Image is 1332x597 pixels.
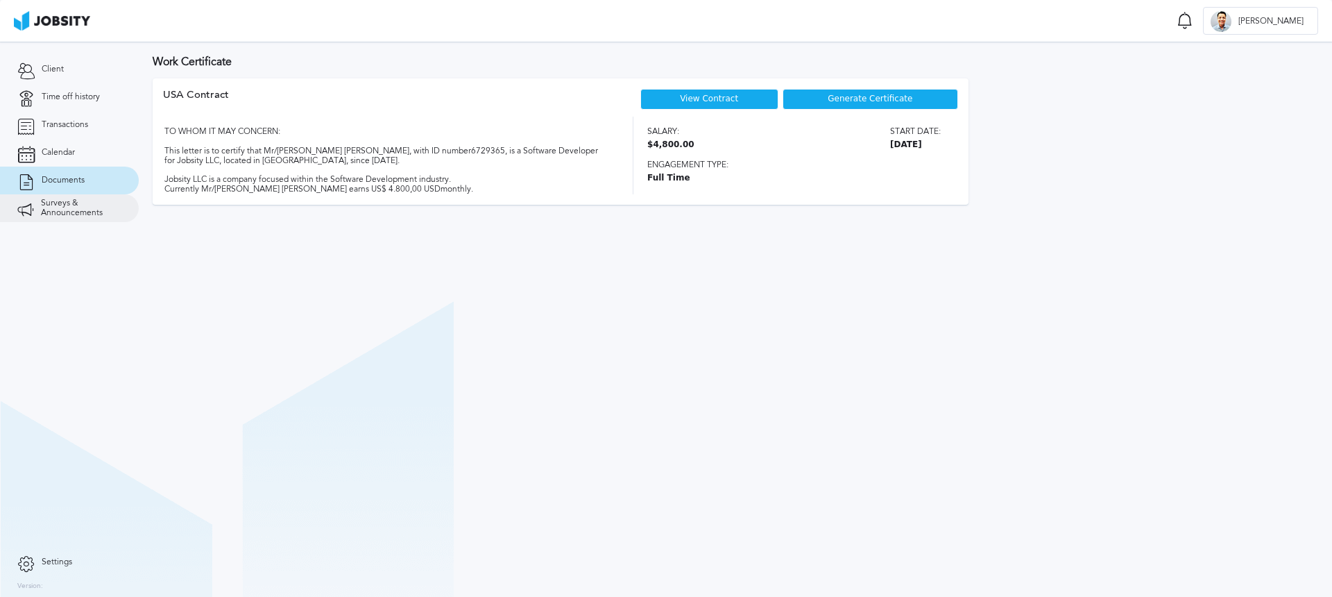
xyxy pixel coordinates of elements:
[17,582,43,591] label: Version:
[890,140,941,150] span: [DATE]
[647,174,941,183] span: Full Time
[647,160,941,170] span: Engagement type:
[41,199,121,218] span: Surveys & Announcements
[828,94,912,104] span: Generate Certificate
[14,11,90,31] img: ab4bad089aa723f57921c736e9817d99.png
[42,65,64,74] span: Client
[1231,17,1310,26] span: [PERSON_NAME]
[890,127,941,137] span: Start date:
[163,89,229,117] div: USA Contract
[680,94,738,103] a: View Contract
[1203,7,1318,35] button: M[PERSON_NAME]
[42,557,72,567] span: Settings
[163,117,608,194] div: TO WHOM IT MAY CONCERN: This letter is to certify that Mr/[PERSON_NAME] [PERSON_NAME], with ID nu...
[42,92,100,102] span: Time off history
[42,120,88,130] span: Transactions
[647,127,694,137] span: Salary:
[1211,11,1231,32] div: M
[42,148,75,158] span: Calendar
[42,176,85,185] span: Documents
[647,140,694,150] span: $4,800.00
[153,56,1318,68] h3: Work Certificate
